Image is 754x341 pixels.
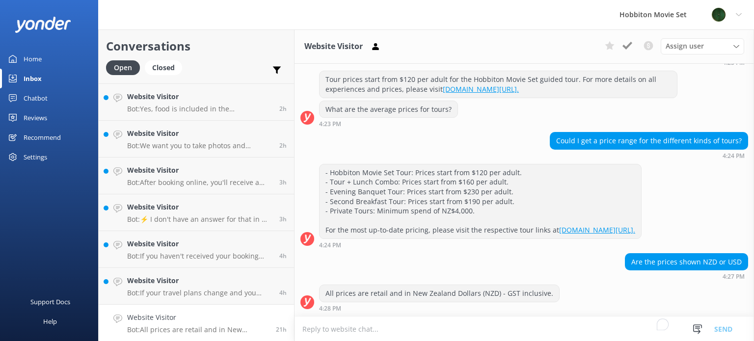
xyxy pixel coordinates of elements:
div: Support Docs [30,292,70,312]
strong: 4:24 PM [723,153,745,159]
div: Sep 19 2025 04:24pm (UTC +12:00) Pacific/Auckland [550,152,748,159]
h4: Website Visitor [127,128,272,139]
p: Bot: We want you to take photos and capture precious memories to remember your tour with us. For ... [127,141,272,150]
p: Bot: If you haven't received your booking confirmation email, please check your Junk Mail folder,... [127,252,272,261]
div: Home [24,49,42,69]
a: Open [106,62,145,73]
h4: Website Visitor [127,275,272,286]
div: Sep 19 2025 04:23pm (UTC +12:00) Pacific/Auckland [319,120,458,127]
div: All prices are retail and in New Zealand Dollars (NZD) - GST inclusive. [320,285,559,302]
div: Sep 19 2025 04:28pm (UTC +12:00) Pacific/Auckland [319,305,560,312]
p: Bot: If your travel plans change and you need to amend your booking, please contact our team at [... [127,289,272,297]
a: Website VisitorBot:If you haven't received your booking confirmation email, please check your Jun... [99,231,294,268]
div: Chatbot [24,88,48,108]
h4: Website Visitor [127,91,272,102]
a: Website VisitorBot:⚡ I don't have an answer for that in my knowledge base. Please try and rephras... [99,194,294,231]
h2: Conversations [106,37,287,55]
div: Inbox [24,69,42,88]
h3: Website Visitor [304,40,363,53]
strong: 4:28 PM [319,306,341,312]
div: Help [43,312,57,331]
img: 34-1625720359.png [711,7,726,22]
a: Website VisitorBot:Yes, food is included in the International Hobbit Day experience. You can enjo... [99,84,294,121]
div: Are the prices shown NZD or USD [625,254,748,270]
strong: 4:24 PM [319,242,341,248]
a: Website VisitorBot:If your travel plans change and you need to amend your booking, please contact... [99,268,294,305]
div: Tour prices start from $120 per adult for the Hobbiton Movie Set guided tour. For more details on... [320,71,677,97]
h4: Website Visitor [127,238,272,249]
a: [DOMAIN_NAME][URL]. [443,84,519,94]
strong: 4:23 PM [723,60,745,66]
img: yonder-white-logo.png [15,17,71,33]
div: Assign User [661,38,744,54]
p: Bot: All prices are retail and in New Zealand Dollars (NZD) - GST inclusive. [127,325,269,334]
span: Sep 20 2025 10:43am (UTC +12:00) Pacific/Auckland [279,105,287,113]
div: Sep 19 2025 04:23pm (UTC +12:00) Pacific/Auckland [707,59,748,66]
a: Closed [145,62,187,73]
div: Reviews [24,108,47,128]
span: Sep 20 2025 10:41am (UTC +12:00) Pacific/Auckland [279,141,287,150]
a: [DOMAIN_NAME][URL]. [559,225,635,235]
div: Settings [24,147,47,167]
a: Website VisitorBot:After booking online, you'll receive a confirmation email. Read it carefully a... [99,157,294,194]
div: Closed [145,60,182,75]
span: Sep 20 2025 08:42am (UTC +12:00) Pacific/Auckland [279,252,287,260]
p: Bot: ⚡ I don't have an answer for that in my knowledge base. Please try and rephrase your questio... [127,215,272,224]
strong: 4:27 PM [723,274,745,280]
span: Sep 20 2025 09:55am (UTC +12:00) Pacific/Auckland [279,215,287,223]
h4: Website Visitor [127,165,272,176]
span: Assign user [666,41,704,52]
span: Sep 20 2025 10:01am (UTC +12:00) Pacific/Auckland [279,178,287,186]
div: Recommend [24,128,61,147]
div: Open [106,60,140,75]
h4: Website Visitor [127,312,269,323]
div: Sep 19 2025 04:27pm (UTC +12:00) Pacific/Auckland [625,273,748,280]
h4: Website Visitor [127,202,272,212]
a: Website VisitorBot:We want you to take photos and capture precious memories to remember your tour... [99,121,294,157]
span: Sep 19 2025 04:27pm (UTC +12:00) Pacific/Auckland [276,325,287,334]
p: Bot: Yes, food is included in the International Hobbit Day experience. You can enjoy supper and d... [127,105,272,113]
strong: 4:23 PM [319,121,341,127]
div: - Hobbiton Movie Set Tour: Prices start from $120 per adult. - Tour + Lunch Combo: Prices start f... [320,164,641,238]
div: Could I get a price range for the different kinds of tours? [550,132,748,149]
div: What are the average prices for tours? [320,101,458,118]
div: Sep 19 2025 04:24pm (UTC +12:00) Pacific/Auckland [319,241,642,248]
span: Sep 20 2025 08:31am (UTC +12:00) Pacific/Auckland [279,289,287,297]
p: Bot: After booking online, you'll receive a confirmation email. Read it carefully and arrive at t... [127,178,272,187]
textarea: To enrich screen reader interactions, please activate Accessibility in Grammarly extension settings [295,317,754,341]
